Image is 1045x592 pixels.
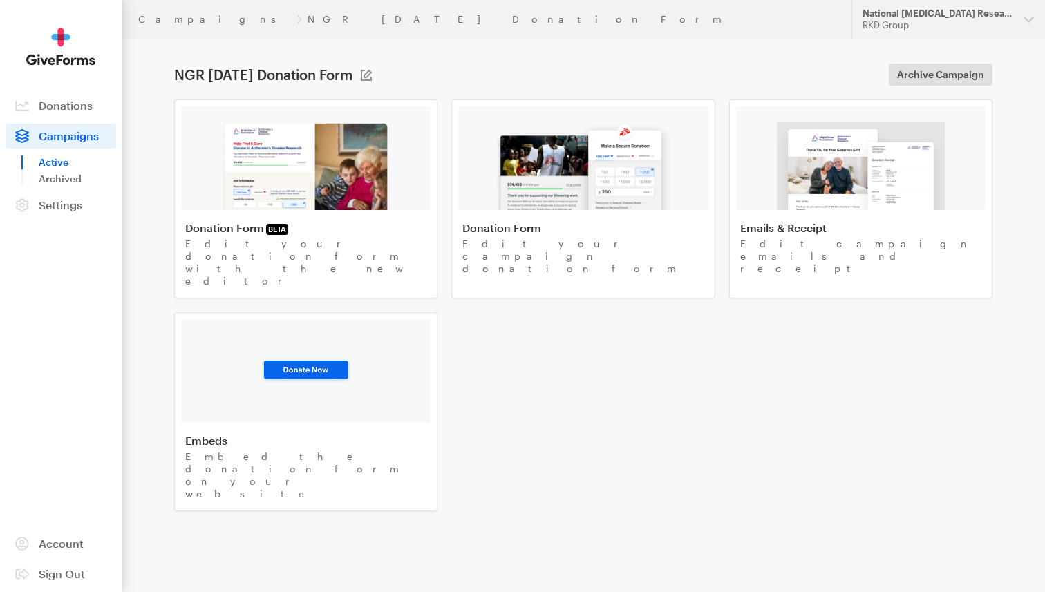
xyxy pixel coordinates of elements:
a: Active [39,154,116,171]
img: image-3-0695904bd8fc2540e7c0ed4f0f3f42b2ae7fdd5008376bfc2271839042c80776.png [777,122,944,210]
h4: Donation Form [185,221,426,235]
img: GiveForms [26,28,95,66]
a: Donation FormBETA Edit your donation form with the new editor [174,99,437,298]
a: Donation Form Edit your campaign donation form [451,99,715,298]
img: image-1-83ed7ead45621bf174d8040c5c72c9f8980a381436cbc16a82a0f79bcd7e5139.png [221,122,390,210]
a: Embeds Embed the donation form on your website [174,312,437,511]
a: Settings [6,193,116,218]
a: Donations [6,93,116,118]
h4: Embeds [185,434,426,448]
a: Campaigns [138,14,291,25]
img: image-2-e181a1b57a52e92067c15dabc571ad95275de6101288912623f50734140ed40c.png [495,122,671,210]
p: Embed the donation form on your website [185,450,426,500]
span: Donations [39,99,93,112]
a: Archived [39,171,116,187]
img: image-3-93ee28eb8bf338fe015091468080e1db9f51356d23dce784fdc61914b1599f14.png [259,357,353,385]
a: Account [6,531,116,556]
a: NGR [DATE] Donation Form [308,14,726,25]
div: RKD Group [863,19,1013,31]
div: National [MEDICAL_DATA] Research [863,8,1013,19]
p: Edit your campaign donation form [462,238,704,275]
a: Sign Out [6,562,116,586]
a: Archive Campaign [889,64,992,86]
span: Settings [39,198,82,211]
span: Archive Campaign [897,66,984,83]
p: Edit your donation form with the new editor [185,238,426,287]
a: Emails & Receipt Edit campaign emails and receipt [729,99,992,298]
span: Account [39,537,84,550]
span: BETA [266,224,288,235]
span: Sign Out [39,567,85,580]
h1: NGR [DATE] Donation Form [174,66,352,83]
a: Campaigns [6,124,116,149]
h4: Emails & Receipt [740,221,981,235]
p: Edit campaign emails and receipt [740,238,981,275]
span: Campaigns [39,129,99,142]
h4: Donation Form [462,221,704,235]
